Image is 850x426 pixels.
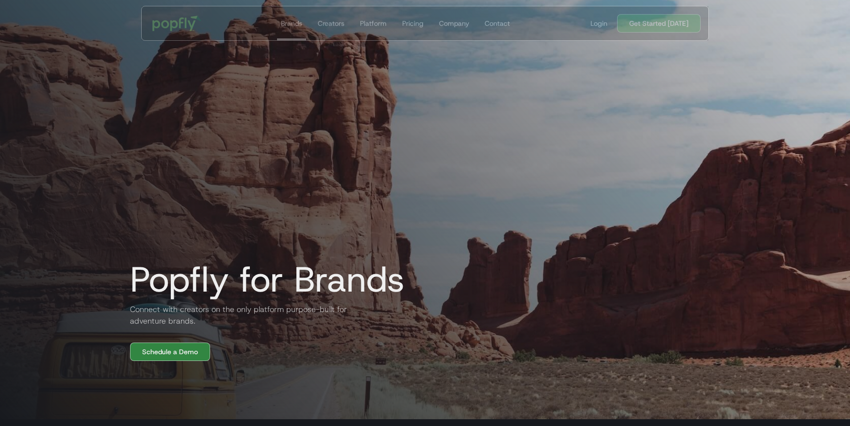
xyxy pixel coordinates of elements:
[590,18,607,28] div: Login
[435,6,473,40] a: Company
[122,304,355,327] h2: Connect with creators on the only platform purpose-built for adventure brands.
[130,343,210,361] a: Schedule a Demo
[146,9,208,38] a: home
[314,6,348,40] a: Creators
[122,260,405,299] h1: Popfly for Brands
[277,6,306,40] a: Brands
[318,18,344,28] div: Creators
[360,18,387,28] div: Platform
[402,18,424,28] div: Pricing
[439,18,469,28] div: Company
[398,6,427,40] a: Pricing
[356,6,391,40] a: Platform
[617,14,701,33] a: Get Started [DATE]
[587,18,611,28] a: Login
[481,6,514,40] a: Contact
[281,18,302,28] div: Brands
[485,18,510,28] div: Contact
